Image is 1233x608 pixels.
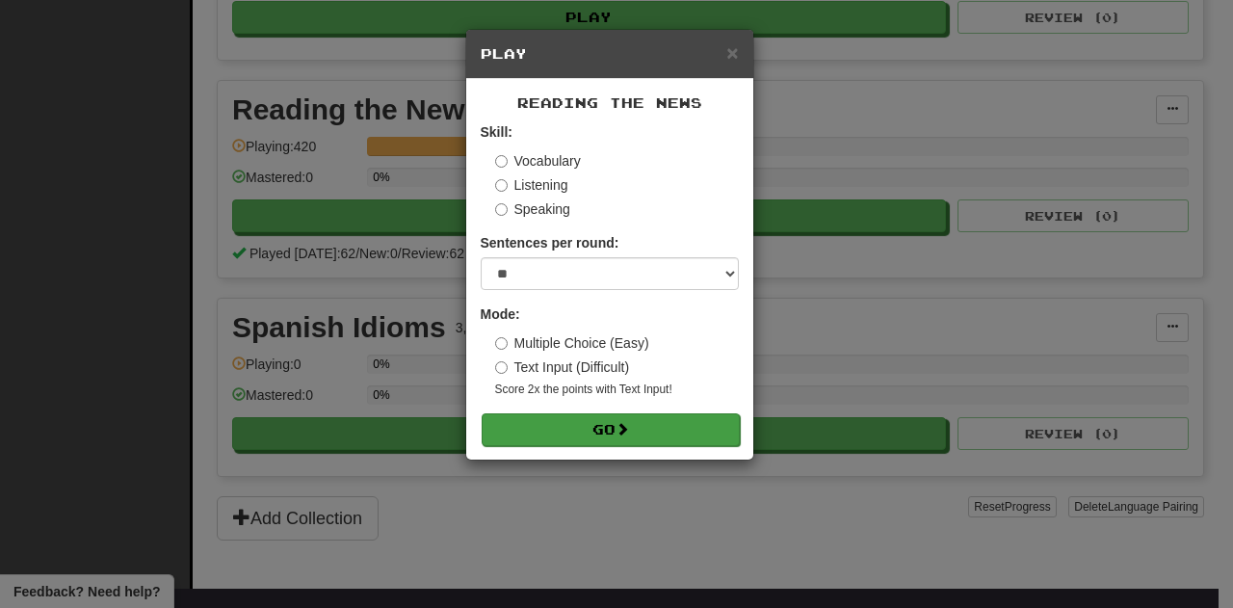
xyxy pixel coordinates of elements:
label: Speaking [495,199,570,219]
input: Multiple Choice (Easy) [495,337,508,350]
input: Text Input (Difficult) [495,361,508,374]
input: Speaking [495,203,508,216]
label: Vocabulary [495,151,581,171]
label: Multiple Choice (Easy) [495,333,649,353]
label: Sentences per round: [481,233,619,252]
label: Listening [495,175,568,195]
strong: Skill: [481,124,512,140]
label: Text Input (Difficult) [495,357,630,377]
span: Reading the News [517,94,702,111]
button: Go [482,413,740,446]
h5: Play [481,44,739,64]
input: Vocabulary [495,155,508,168]
strong: Mode: [481,306,520,322]
span: × [726,41,738,64]
button: Close [726,42,738,63]
input: Listening [495,179,508,192]
small: Score 2x the points with Text Input ! [495,382,739,398]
